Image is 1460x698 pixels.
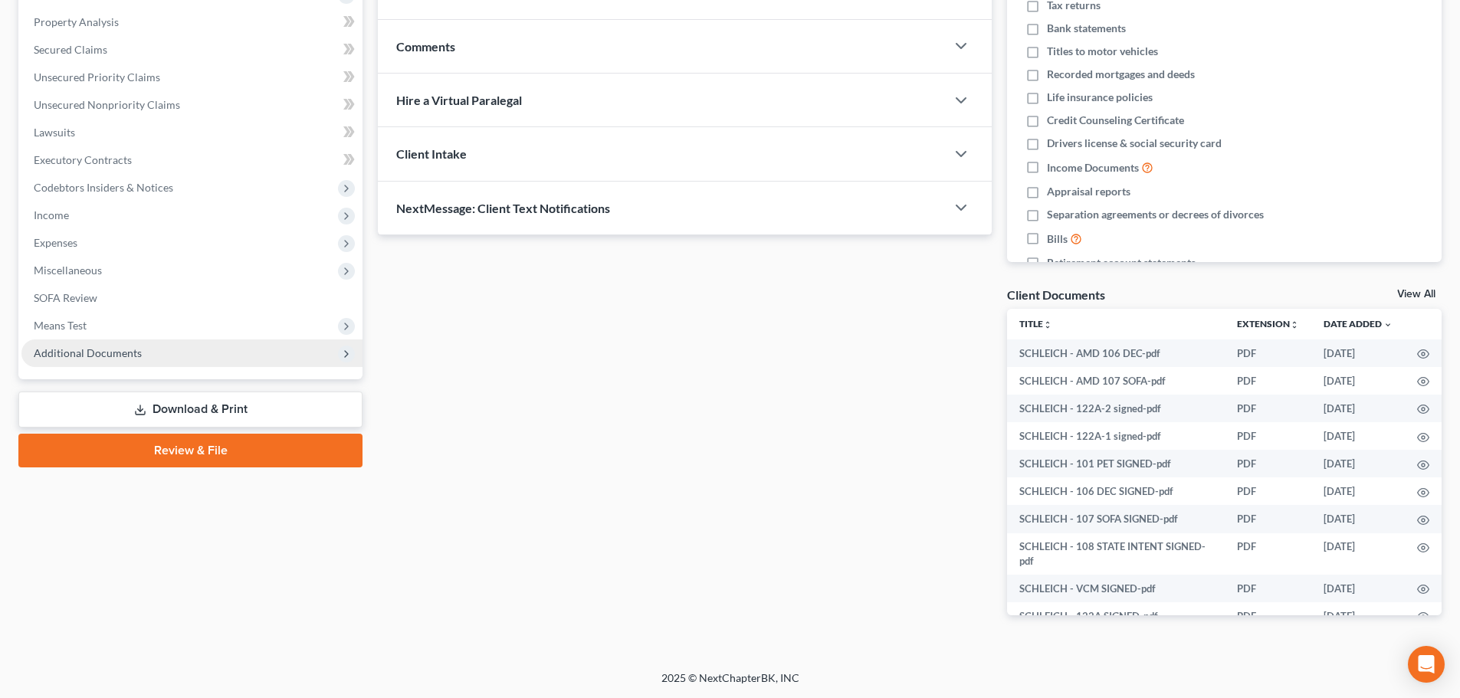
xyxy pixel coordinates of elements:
i: unfold_more [1290,320,1299,329]
a: Date Added expand_more [1324,318,1393,329]
span: Codebtors Insiders & Notices [34,181,173,194]
td: SCHLEICH - AMD 107 SOFA-pdf [1007,367,1225,395]
td: [DATE] [1311,395,1405,422]
span: Client Intake [396,146,467,161]
a: Extensionunfold_more [1237,318,1299,329]
a: Download & Print [18,392,363,428]
span: Expenses [34,236,77,249]
a: View All [1397,289,1435,300]
span: Executory Contracts [34,153,132,166]
span: Lawsuits [34,126,75,139]
div: 2025 © NextChapterBK, INC [294,670,1167,698]
a: Lawsuits [21,119,363,146]
td: SCHLEICH - 107 SOFA SIGNED-pdf [1007,505,1225,533]
td: SCHLEICH - 122A-2 signed-pdf [1007,395,1225,422]
span: Income [34,208,69,221]
span: NextMessage: Client Text Notifications [396,201,610,215]
td: [DATE] [1311,575,1405,602]
a: Property Analysis [21,8,363,36]
td: [DATE] [1311,533,1405,575]
a: Unsecured Priority Claims [21,64,363,91]
span: Hire a Virtual Paralegal [396,93,522,107]
td: [DATE] [1311,602,1405,630]
span: Property Analysis [34,15,119,28]
span: Secured Claims [34,43,107,56]
a: SOFA Review [21,284,363,312]
a: Executory Contracts [21,146,363,174]
span: Comments [396,39,455,54]
td: SCHLEICH - 122A-1 signed-pdf [1007,422,1225,450]
td: PDF [1225,602,1311,630]
td: [DATE] [1311,367,1405,395]
td: SCHLEICH - VCM SIGNED-pdf [1007,575,1225,602]
span: Bills [1047,231,1068,247]
a: Unsecured Nonpriority Claims [21,91,363,119]
span: Income Documents [1047,160,1139,175]
div: Client Documents [1007,287,1105,303]
td: PDF [1225,367,1311,395]
td: PDF [1225,450,1311,477]
td: SCHLEICH - 101 PET SIGNED-pdf [1007,450,1225,477]
span: Drivers license & social security card [1047,136,1222,151]
span: Unsecured Nonpriority Claims [34,98,180,111]
span: Appraisal reports [1047,184,1130,199]
span: Life insurance policies [1047,90,1153,105]
span: Recorded mortgages and deeds [1047,67,1195,82]
span: Means Test [34,319,87,332]
span: Credit Counseling Certificate [1047,113,1184,128]
td: [DATE] [1311,339,1405,367]
td: [DATE] [1311,505,1405,533]
td: [DATE] [1311,477,1405,505]
td: PDF [1225,395,1311,422]
td: PDF [1225,477,1311,505]
td: SCHLEICH - 122A SIGNED-pdf [1007,602,1225,630]
td: SCHLEICH - 108 STATE INTENT SIGNED-pdf [1007,533,1225,575]
span: Titles to motor vehicles [1047,44,1158,59]
td: PDF [1225,533,1311,575]
a: Review & File [18,434,363,467]
i: expand_more [1383,320,1393,329]
span: SOFA Review [34,291,97,304]
td: [DATE] [1311,422,1405,450]
td: PDF [1225,505,1311,533]
td: [DATE] [1311,450,1405,477]
span: Additional Documents [34,346,142,359]
td: PDF [1225,422,1311,450]
td: SCHLEICH - AMD 106 DEC-pdf [1007,339,1225,367]
td: SCHLEICH - 106 DEC SIGNED-pdf [1007,477,1225,505]
span: Retirement account statements [1047,255,1196,270]
a: Titleunfold_more [1019,318,1052,329]
a: Secured Claims [21,36,363,64]
span: Unsecured Priority Claims [34,70,160,84]
div: Open Intercom Messenger [1408,646,1445,683]
span: Miscellaneous [34,264,102,277]
i: unfold_more [1043,320,1052,329]
td: PDF [1225,339,1311,367]
span: Bank statements [1047,21,1126,36]
td: PDF [1225,575,1311,602]
span: Separation agreements or decrees of divorces [1047,207,1264,222]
